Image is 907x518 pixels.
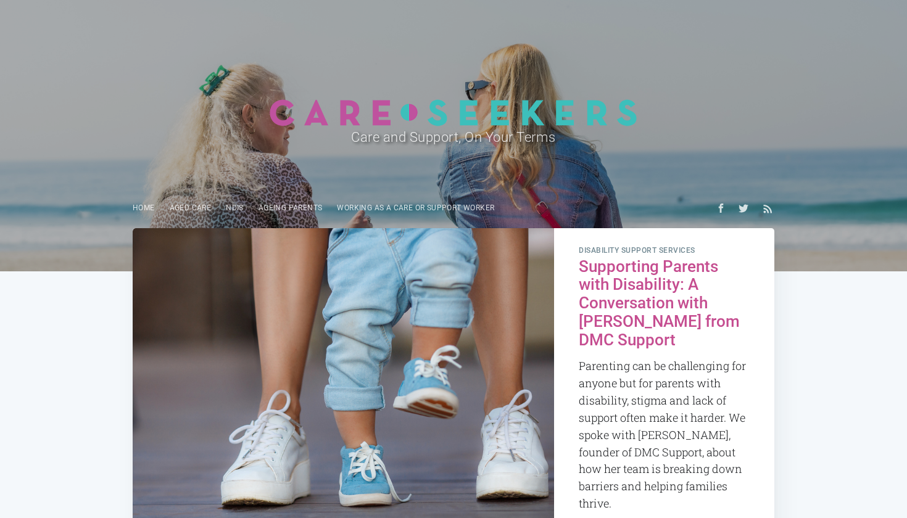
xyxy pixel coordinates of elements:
a: Home [125,196,162,220]
h2: Supporting Parents with Disability: A Conversation with [PERSON_NAME] from DMC Support [579,258,750,350]
a: Aged Care [162,196,219,220]
p: Parenting can be challenging for anyone but for parents with disability, stigma and lack of suppo... [579,358,750,512]
span: disability support services [579,247,750,255]
a: Ageing parents [251,196,330,220]
h2: Care and Support, On Your Terms [169,126,738,148]
img: Careseekers [269,99,637,126]
a: Working as a care or support worker [329,196,502,220]
a: NDIS [218,196,251,220]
